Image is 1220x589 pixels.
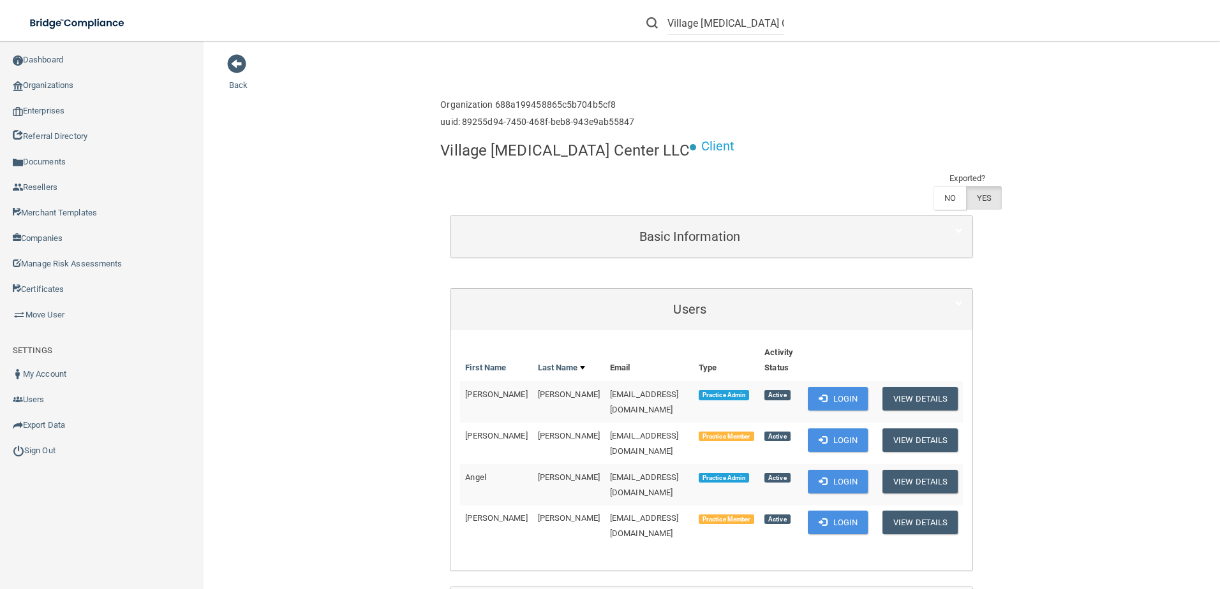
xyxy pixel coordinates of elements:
th: Type [694,340,759,381]
a: Users [460,295,963,324]
span: [PERSON_NAME] [465,389,527,399]
img: ic-search.3b580494.png [646,17,658,29]
span: Angel [465,472,486,482]
label: NO [934,186,966,210]
button: View Details [882,470,958,493]
h5: Basic Information [460,229,919,244]
span: [PERSON_NAME] [465,513,527,523]
span: [PERSON_NAME] [538,389,600,399]
span: Active [764,514,790,525]
button: Login [808,470,868,493]
span: Practice Admin [699,473,749,483]
span: [EMAIL_ADDRESS][DOMAIN_NAME] [610,431,679,456]
span: [EMAIL_ADDRESS][DOMAIN_NAME] [610,389,679,414]
button: Login [808,387,868,411]
img: organization-icon.f8decf85.png [13,81,23,91]
span: Active [764,473,790,483]
img: ic_user_dark.df1a06c3.png [13,369,23,379]
span: Practice Member [699,514,754,525]
img: briefcase.64adab9b.png [13,309,26,321]
button: Login [808,511,868,534]
td: Exported? [934,171,1002,186]
span: [PERSON_NAME] [538,513,600,523]
span: Active [764,390,790,400]
h5: Users [460,302,919,316]
span: [PERSON_NAME] [538,472,600,482]
button: View Details [882,511,958,534]
p: Client [701,135,735,158]
button: View Details [882,428,958,452]
img: icon-users.e205127d.png [13,395,23,405]
label: YES [966,186,1002,210]
img: ic_reseller.de258add.png [13,182,23,193]
h6: Organization 688a199458865c5b704b5cf8 [440,100,634,110]
span: [PERSON_NAME] [465,431,527,440]
a: Basic Information [460,222,963,251]
a: First Name [465,360,506,375]
h6: uuid: 89255d94-7450-468f-beb8-943e9ab55847 [440,117,634,127]
button: Login [808,428,868,452]
img: enterprise.0d942306.png [13,107,23,116]
th: Email [605,340,694,381]
span: [PERSON_NAME] [538,431,600,440]
span: Practice Admin [699,390,749,400]
span: Active [764,432,790,442]
span: Practice Member [699,432,754,442]
h4: Village [MEDICAL_DATA] Center LLC [440,142,689,159]
img: bridge_compliance_login_screen.278c3ca4.svg [19,10,137,36]
img: icon-export.b9366987.png [13,420,23,430]
img: icon-documents.8dae5593.png [13,157,23,168]
span: [EMAIL_ADDRESS][DOMAIN_NAME] [610,472,679,497]
a: Back [229,65,248,90]
th: Activity Status [759,340,802,381]
label: SETTINGS [13,343,52,358]
input: Search [667,11,784,35]
img: ic_dashboard_dark.d01f4a41.png [13,55,23,66]
a: Last Name [538,360,585,375]
img: ic_power_dark.7ecde6b1.png [13,445,24,456]
button: View Details [882,387,958,411]
span: [EMAIL_ADDRESS][DOMAIN_NAME] [610,513,679,538]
